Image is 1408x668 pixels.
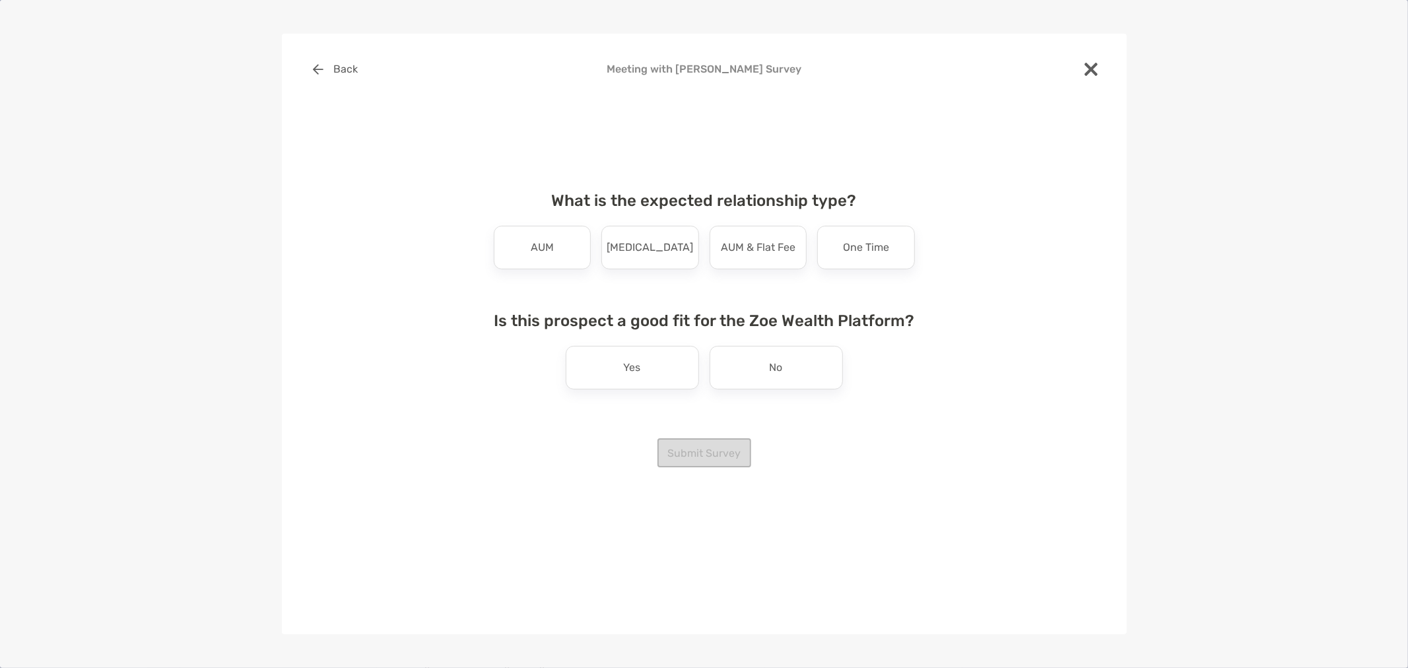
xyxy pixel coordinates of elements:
[483,312,925,330] h4: Is this prospect a good fit for the Zoe Wealth Platform?
[483,191,925,210] h4: What is the expected relationship type?
[843,237,889,258] p: One Time
[624,357,641,378] p: Yes
[303,55,368,84] button: Back
[313,64,323,75] img: button icon
[531,237,554,258] p: AUM
[303,63,1106,75] h4: Meeting with [PERSON_NAME] Survey
[721,237,795,258] p: AUM & Flat Fee
[1085,63,1098,76] img: close modal
[607,237,693,258] p: [MEDICAL_DATA]
[770,357,783,378] p: No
